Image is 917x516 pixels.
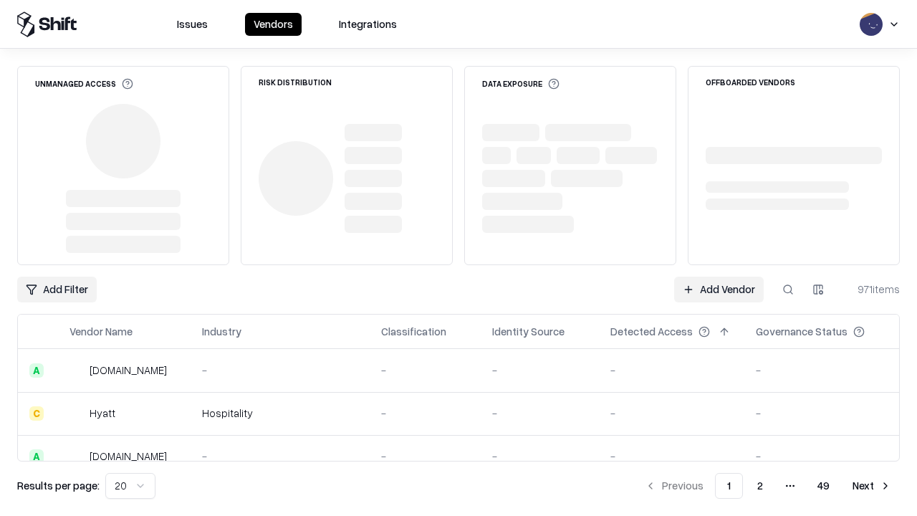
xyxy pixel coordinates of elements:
button: Vendors [245,13,302,36]
div: Unmanaged Access [35,78,133,90]
div: - [756,449,888,464]
button: 2 [746,473,774,499]
button: 49 [806,473,841,499]
img: Hyatt [69,406,84,421]
div: Industry [202,324,241,339]
button: Integrations [330,13,405,36]
button: Add Filter [17,277,97,302]
a: Add Vendor [674,277,764,302]
div: - [492,449,587,464]
button: Issues [168,13,216,36]
div: - [381,363,469,378]
div: Vendor Name [69,324,133,339]
div: A [29,363,44,378]
div: - [756,363,888,378]
img: intrado.com [69,363,84,378]
button: 1 [715,473,743,499]
div: Identity Source [492,324,565,339]
div: - [756,406,888,421]
button: Next [844,473,900,499]
div: Hyatt [90,406,115,421]
div: - [610,406,733,421]
div: - [381,406,469,421]
div: Hospitality [202,406,358,421]
div: Risk Distribution [259,78,332,86]
div: Offboarded Vendors [706,78,795,86]
div: - [381,449,469,464]
div: Classification [381,324,446,339]
div: - [610,449,733,464]
div: - [202,363,358,378]
div: Governance Status [756,324,848,339]
div: - [202,449,358,464]
div: Data Exposure [482,78,560,90]
div: [DOMAIN_NAME] [90,363,167,378]
div: 971 items [842,282,900,297]
p: Results per page: [17,478,100,493]
img: primesec.co.il [69,449,84,464]
div: - [610,363,733,378]
div: [DOMAIN_NAME] [90,449,167,464]
div: Detected Access [610,324,693,339]
div: - [492,406,587,421]
div: - [492,363,587,378]
div: C [29,406,44,421]
div: A [29,449,44,464]
nav: pagination [636,473,900,499]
